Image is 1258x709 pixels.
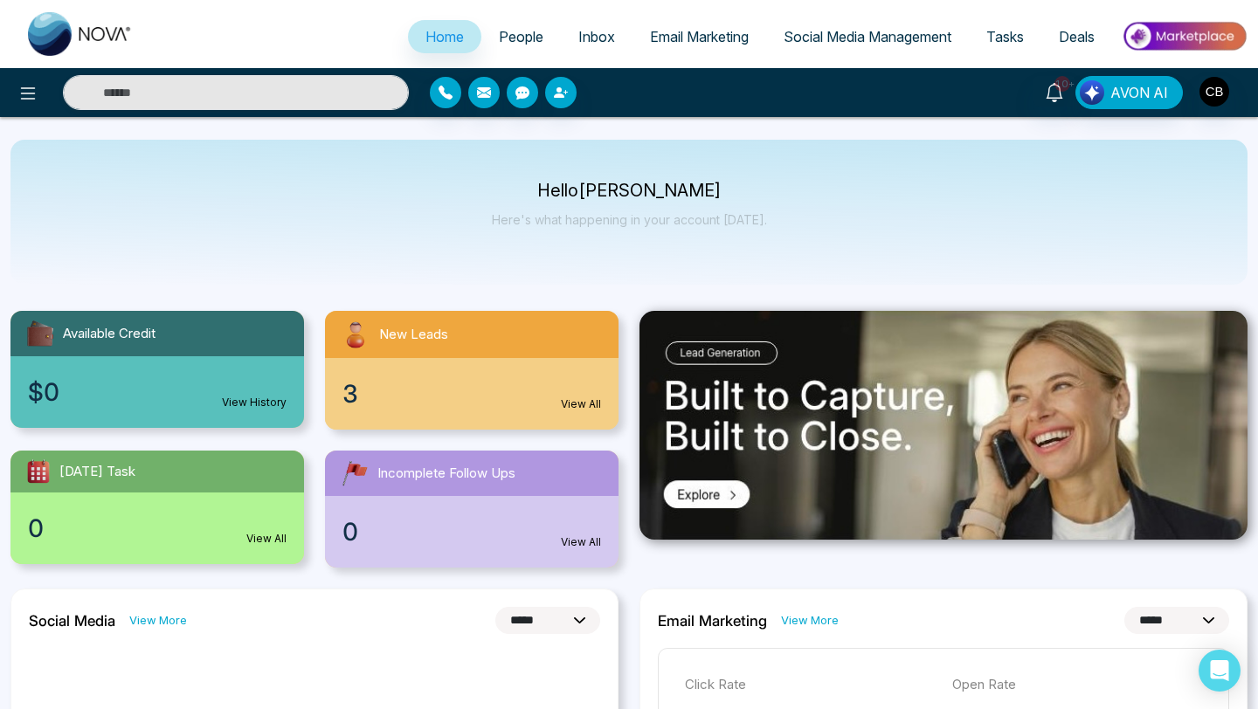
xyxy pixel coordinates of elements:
a: Tasks [969,20,1041,53]
span: $0 [28,374,59,410]
a: Home [408,20,481,53]
a: Inbox [561,20,632,53]
a: View History [222,395,287,410]
p: Click Rate [685,675,935,695]
a: Deals [1041,20,1112,53]
span: Incomplete Follow Ups [377,464,515,484]
span: 3 [342,375,358,412]
p: Here's what happening in your account [DATE]. [492,212,767,227]
span: New Leads [379,325,448,345]
span: 0 [28,510,44,547]
h2: Email Marketing [658,612,767,630]
a: View All [246,531,287,547]
span: Tasks [986,28,1024,45]
a: View All [561,534,601,550]
span: 0 [342,513,358,550]
span: Social Media Management [784,28,951,45]
h2: Social Media [29,612,115,630]
img: . [639,311,1248,540]
img: todayTask.svg [24,458,52,485]
span: Available Credit [63,324,156,344]
a: Social Media Management [766,20,969,53]
img: User Avatar [1199,77,1229,107]
button: AVON AI [1075,76,1183,109]
a: View All [561,396,601,412]
span: AVON AI [1110,82,1168,103]
span: Email Marketing [650,28,749,45]
img: newLeads.svg [339,318,372,351]
span: Deals [1059,28,1095,45]
a: 10+ [1033,76,1075,107]
span: Inbox [578,28,615,45]
span: [DATE] Task [59,462,135,482]
img: Nova CRM Logo [28,12,133,56]
span: People [499,28,543,45]
a: View More [129,612,187,629]
a: People [481,20,561,53]
span: Home [425,28,464,45]
div: Open Intercom Messenger [1199,650,1241,692]
img: followUps.svg [339,458,370,489]
a: Email Marketing [632,20,766,53]
img: Market-place.gif [1121,17,1248,56]
a: New Leads3View All [314,311,629,430]
img: availableCredit.svg [24,318,56,349]
img: Lead Flow [1080,80,1104,105]
a: View More [781,612,839,629]
p: Open Rate [952,675,1202,695]
span: 10+ [1054,76,1070,92]
a: Incomplete Follow Ups0View All [314,451,629,568]
p: Hello [PERSON_NAME] [492,183,767,198]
